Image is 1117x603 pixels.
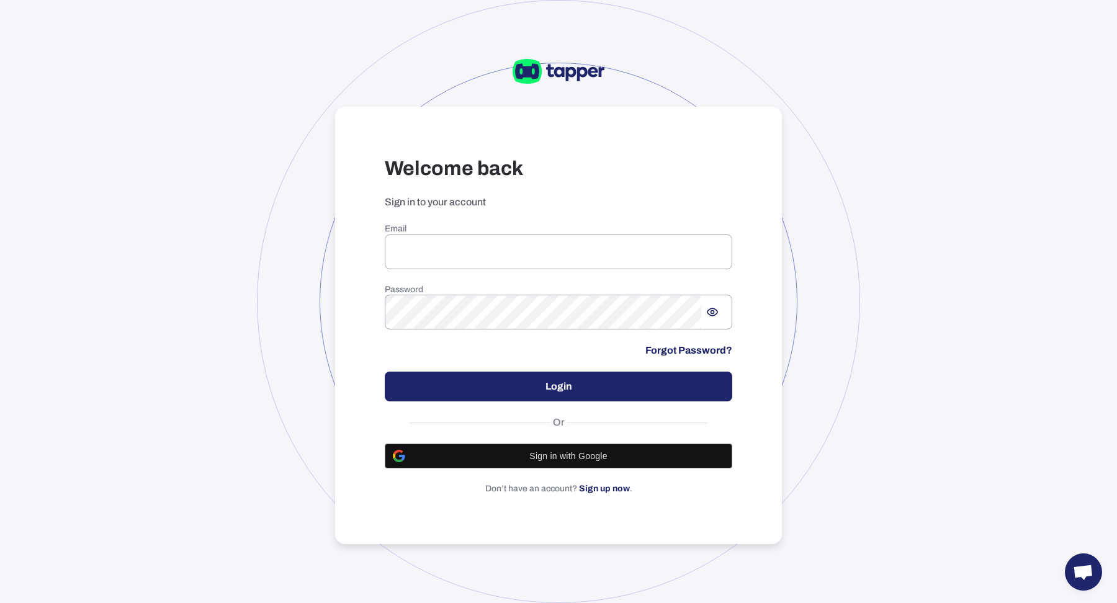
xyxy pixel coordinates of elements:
[1065,553,1102,591] a: Open chat
[385,223,732,234] h6: Email
[385,444,732,468] button: Sign in with Google
[579,484,630,493] a: Sign up now
[385,196,732,208] p: Sign in to your account
[385,483,732,494] p: Don’t have an account? .
[701,301,724,323] button: Show password
[413,451,724,461] span: Sign in with Google
[385,156,732,181] h3: Welcome back
[550,416,568,429] span: Or
[645,344,732,357] a: Forgot Password?
[385,284,732,295] h6: Password
[385,372,732,401] button: Login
